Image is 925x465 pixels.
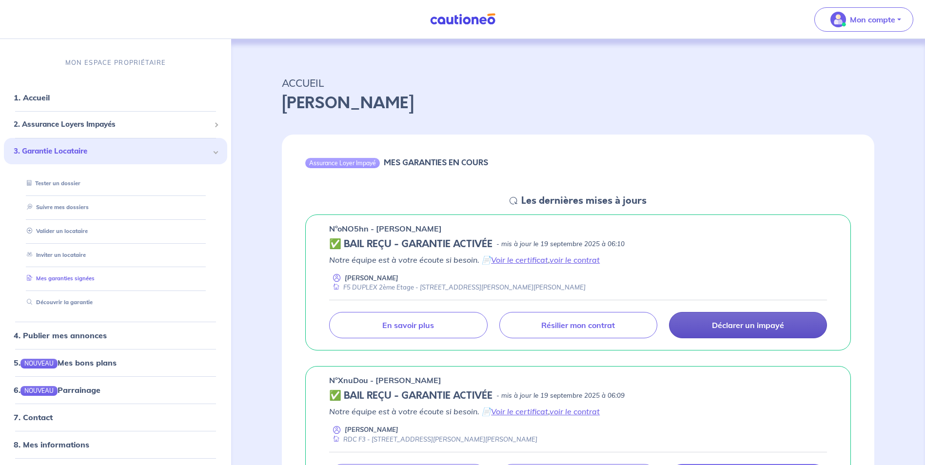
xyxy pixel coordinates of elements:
a: voir le contrat [550,407,600,416]
a: voir le contrat [550,255,600,265]
a: Mes garanties signées [23,275,95,282]
div: 4. Publier mes annonces [4,326,227,345]
div: state: CONTRACT-VALIDATED, Context: NEW,MAYBE-CERTIFICATE,ALONE,RENTER-DOCUMENTS [329,390,827,402]
div: Assurance Loyer Impayé [305,158,380,168]
a: 4. Publier mes annonces [14,330,107,340]
p: [PERSON_NAME] [345,273,398,283]
div: Tester un dossier [16,176,216,192]
span: 3. Garantie Locataire [14,146,210,157]
p: Notre équipe est à votre écoute si besoin. 📄 , [329,254,827,266]
div: 5.NOUVEAUMes bons plans [4,353,227,372]
a: Voir le certificat [491,407,548,416]
a: Voir le certificat [491,255,548,265]
a: Valider un locataire [23,228,88,234]
p: n°oNO5hn - [PERSON_NAME] [329,223,442,234]
div: Valider un locataire [16,223,216,239]
p: - mis à jour le 19 septembre 2025 à 06:10 [496,239,625,249]
div: 1. Accueil [4,88,227,108]
a: Inviter un locataire [23,252,86,258]
img: Cautioneo [426,13,499,25]
h5: ✅ BAIL REÇU - GARANTIE ACTIVÉE [329,390,492,402]
p: Résilier mon contrat [541,320,615,330]
a: En savoir plus [329,312,487,338]
a: Déclarer un impayé [669,312,827,338]
a: 1. Accueil [14,93,50,103]
div: F5 DUPLEX 2ème Etage - [STREET_ADDRESS][PERSON_NAME][PERSON_NAME] [329,283,586,292]
a: 7. Contact [14,413,53,423]
p: ACCUEIL [282,74,874,92]
p: Notre équipe est à votre écoute si besoin. 📄 , [329,406,827,417]
div: 6.NOUVEAUParrainage [4,381,227,400]
div: Suivre mes dossiers [16,199,216,215]
a: 8. Mes informations [14,440,89,450]
div: Inviter un locataire [16,247,216,263]
button: illu_account_valid_menu.svgMon compte [814,7,913,32]
div: state: CONTRACT-VALIDATED, Context: NEW,MAYBE-CERTIFICATE,RELATIONSHIP,LESSOR-DOCUMENTS [329,238,827,250]
a: Suivre mes dossiers [23,204,89,211]
p: [PERSON_NAME] [345,425,398,434]
span: 2. Assurance Loyers Impayés [14,119,210,131]
a: Résilier mon contrat [499,312,657,338]
img: illu_account_valid_menu.svg [830,12,846,27]
h5: ✅ BAIL REÇU - GARANTIE ACTIVÉE [329,238,492,250]
p: - mis à jour le 19 septembre 2025 à 06:09 [496,391,625,401]
div: 8. Mes informations [4,435,227,455]
p: MON ESPACE PROPRIÉTAIRE [65,58,166,67]
a: Découvrir la garantie [23,299,93,306]
p: [PERSON_NAME] [282,92,874,115]
a: Tester un dossier [23,180,80,187]
p: Déclarer un impayé [712,320,784,330]
div: RDC F3 - [STREET_ADDRESS][PERSON_NAME][PERSON_NAME] [329,435,537,444]
a: 6.NOUVEAUParrainage [14,386,100,395]
h5: Les dernières mises à jours [521,195,647,207]
h6: MES GARANTIES EN COURS [384,158,488,167]
div: 3. Garantie Locataire [4,138,227,165]
div: 7. Contact [4,408,227,427]
p: n°XnuDou - [PERSON_NAME] [329,374,441,386]
div: Découvrir la garantie [16,295,216,311]
div: Mes garanties signées [16,271,216,287]
p: En savoir plus [382,320,434,330]
p: Mon compte [850,14,895,25]
div: 2. Assurance Loyers Impayés [4,116,227,135]
a: 5.NOUVEAUMes bons plans [14,358,117,368]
